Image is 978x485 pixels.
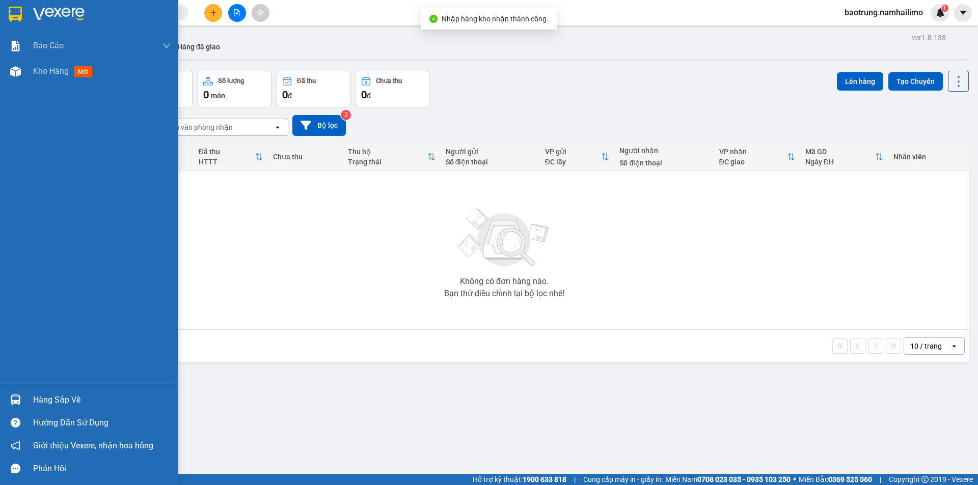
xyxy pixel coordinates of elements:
[9,7,22,22] img: logo-vxr
[697,475,791,483] strong: 0708 023 035 - 0935 103 250
[828,475,872,483] strong: 0369 525 060
[523,475,566,483] strong: 1900 633 818
[719,148,787,156] div: VP nhận
[162,122,233,132] div: Chọn văn phòng nhận
[888,72,943,91] button: Tạo Chuyến
[348,158,427,166] div: Trạng thái
[33,66,69,76] span: Kho hàng
[233,9,240,16] span: file-add
[473,474,566,485] span: Hỗ trợ kỹ thuật:
[169,35,228,59] button: Hàng đã giao
[583,474,663,485] span: Cung cấp máy in - giấy in:
[74,66,92,77] span: mới
[211,92,225,100] span: món
[199,158,255,166] div: HTTT
[11,418,20,427] span: question-circle
[376,77,402,84] div: Chưa thu
[33,461,171,476] div: Phản hồi
[277,71,350,107] button: Đã thu0đ
[959,8,968,17] span: caret-down
[540,144,615,170] th: Toggle SortBy
[218,77,244,84] div: Số lượng
[453,202,555,273] img: svg+xml;base64,PHN2ZyBjbGFzcz0ibGlzdC1wbHVnX19zdmciIHhtbG5zPSJodHRwOi8vd3d3LnczLm9yZy8yMDAwL3N2Zy...
[11,441,20,450] span: notification
[805,148,875,156] div: Mã GD
[228,4,246,22] button: file-add
[910,341,942,351] div: 10 / trang
[619,159,709,167] div: Số điện thoại
[10,66,21,77] img: warehouse-icon
[10,41,21,51] img: solution-icon
[805,158,875,166] div: Ngày ĐH
[837,72,883,91] button: Lên hàng
[446,148,535,156] div: Người gửi
[714,144,800,170] th: Toggle SortBy
[341,110,351,120] sup: 2
[292,115,346,136] button: Bộ lọc
[11,464,20,473] span: message
[429,15,438,23] span: check-circle
[33,392,171,408] div: Hàng sắp về
[33,415,171,431] div: Hướng dẫn sử dụng
[282,89,288,101] span: 0
[343,144,441,170] th: Toggle SortBy
[880,474,881,485] span: |
[367,92,371,100] span: đ
[194,144,268,170] th: Toggle SortBy
[665,474,791,485] span: Miền Nam
[198,71,271,107] button: Số lượng0món
[288,92,292,100] span: đ
[799,474,872,485] span: Miền Bắc
[800,144,888,170] th: Toggle SortBy
[574,474,576,485] span: |
[199,148,255,156] div: Đã thu
[210,9,217,16] span: plus
[203,89,209,101] span: 0
[252,4,269,22] button: aim
[545,148,602,156] div: VP gửi
[950,342,958,350] svg: open
[545,158,602,166] div: ĐC lấy
[297,77,316,84] div: Đã thu
[33,439,153,452] span: Giới thiệu Vexere, nhận hoa hồng
[893,153,964,161] div: Nhân viên
[793,477,796,481] span: ⚪️
[941,5,948,12] sup: 1
[912,32,946,43] div: ver 1.8.138
[446,158,535,166] div: Số điện thoại
[273,153,338,161] div: Chưa thu
[921,476,929,483] span: copyright
[204,4,222,22] button: plus
[719,158,787,166] div: ĐC giao
[274,123,282,131] svg: open
[162,42,171,50] span: down
[348,148,427,156] div: Thu hộ
[356,71,429,107] button: Chưa thu0đ
[33,39,64,52] span: Báo cáo
[444,290,564,298] div: Bạn thử điều chỉnh lại bộ lọc nhé!
[257,9,264,16] span: aim
[361,89,367,101] span: 0
[619,147,709,155] div: Người nhận
[943,5,946,12] span: 1
[10,394,21,405] img: warehouse-icon
[836,6,931,19] span: baotrung.namhailimo
[442,15,549,23] span: Nhập hàng kho nhận thành công.
[954,4,972,22] button: caret-down
[460,277,549,286] div: Không có đơn hàng nào.
[936,8,945,17] img: icon-new-feature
